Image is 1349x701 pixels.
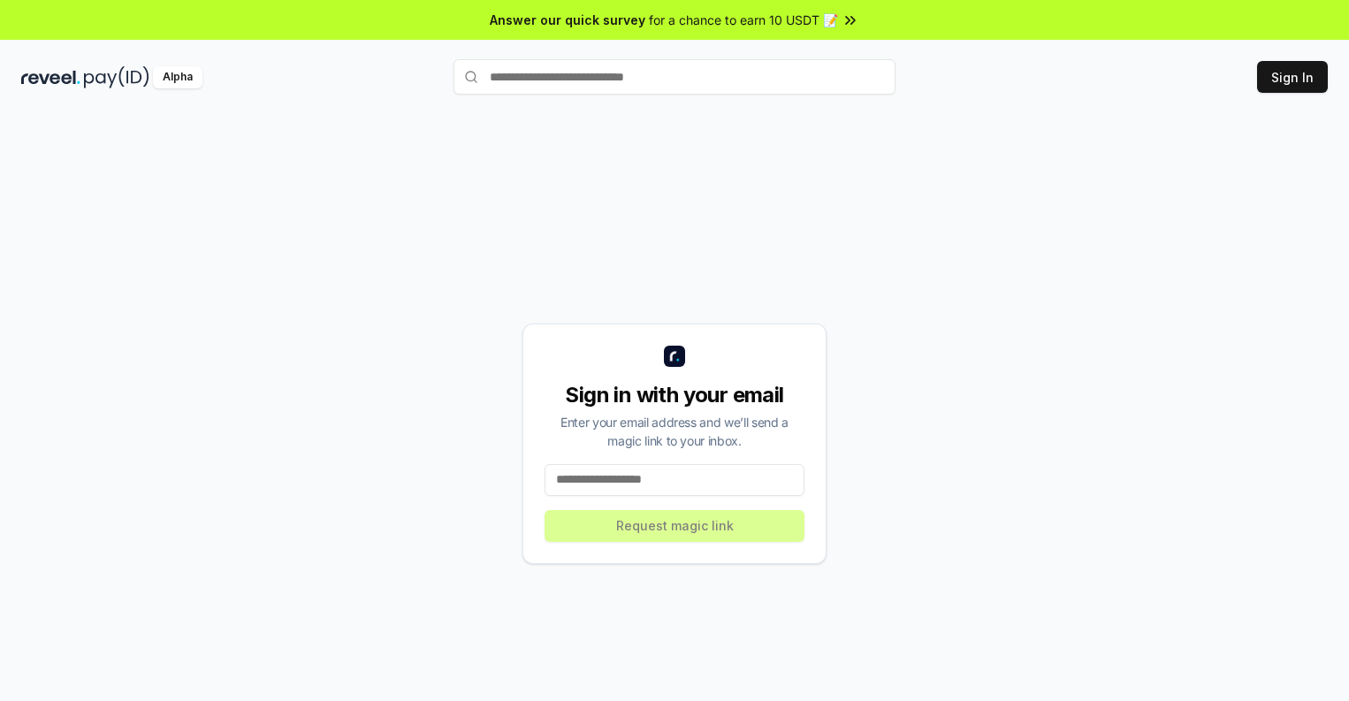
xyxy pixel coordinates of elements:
[664,346,685,367] img: logo_small
[490,11,645,29] span: Answer our quick survey
[153,66,202,88] div: Alpha
[649,11,838,29] span: for a chance to earn 10 USDT 📝
[545,413,804,450] div: Enter your email address and we’ll send a magic link to your inbox.
[21,66,80,88] img: reveel_dark
[1257,61,1328,93] button: Sign In
[545,381,804,409] div: Sign in with your email
[84,66,149,88] img: pay_id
